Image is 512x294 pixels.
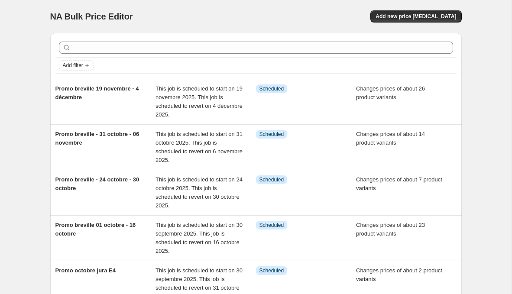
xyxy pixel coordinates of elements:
[156,222,243,254] span: This job is scheduled to start on 30 septembre 2025. This job is scheduled to revert on 16 octobr...
[356,267,442,282] span: Changes prices of about 2 product variants
[376,13,456,20] span: Add new price [MEDICAL_DATA]
[156,131,243,163] span: This job is scheduled to start on 31 octobre 2025. This job is scheduled to revert on 6 novembre ...
[259,267,284,274] span: Scheduled
[50,12,133,21] span: NA Bulk Price Editor
[356,85,425,100] span: Changes prices of about 26 product variants
[356,131,425,146] span: Changes prices of about 14 product variants
[55,131,139,146] span: Promo breville - 31 octobre - 06 novembre
[55,267,116,274] span: Promo octobre jura E4
[356,222,425,237] span: Changes prices of about 23 product variants
[156,176,243,209] span: This job is scheduled to start on 24 octobre 2025. This job is scheduled to revert on 30 octobre ...
[55,176,139,191] span: Promo breville - 24 octobre - 30 octobre
[59,60,94,71] button: Add filter
[55,85,139,100] span: Promo breville 19 novembre - 4 décembre
[259,176,284,183] span: Scheduled
[259,131,284,138] span: Scheduled
[370,10,461,23] button: Add new price [MEDICAL_DATA]
[259,222,284,229] span: Scheduled
[356,176,442,191] span: Changes prices of about 7 product variants
[55,222,136,237] span: Promo breville 01 octobre - 16 octobre
[156,85,243,118] span: This job is scheduled to start on 19 novembre 2025. This job is scheduled to revert on 4 décembre...
[259,85,284,92] span: Scheduled
[63,62,83,69] span: Add filter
